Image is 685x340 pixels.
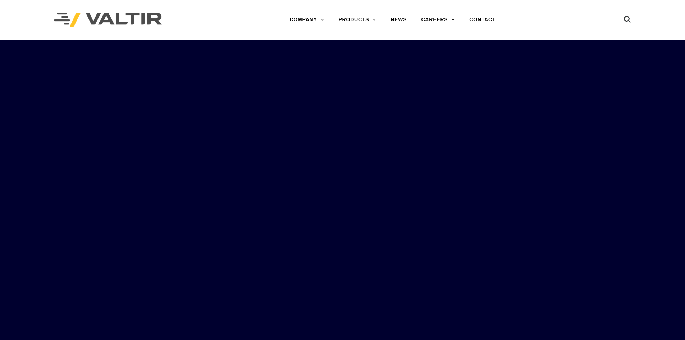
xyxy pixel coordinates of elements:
[282,13,331,27] a: COMPANY
[331,13,383,27] a: PRODUCTS
[383,13,414,27] a: NEWS
[54,13,162,27] img: Valtir
[462,13,503,27] a: CONTACT
[414,13,462,27] a: CAREERS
